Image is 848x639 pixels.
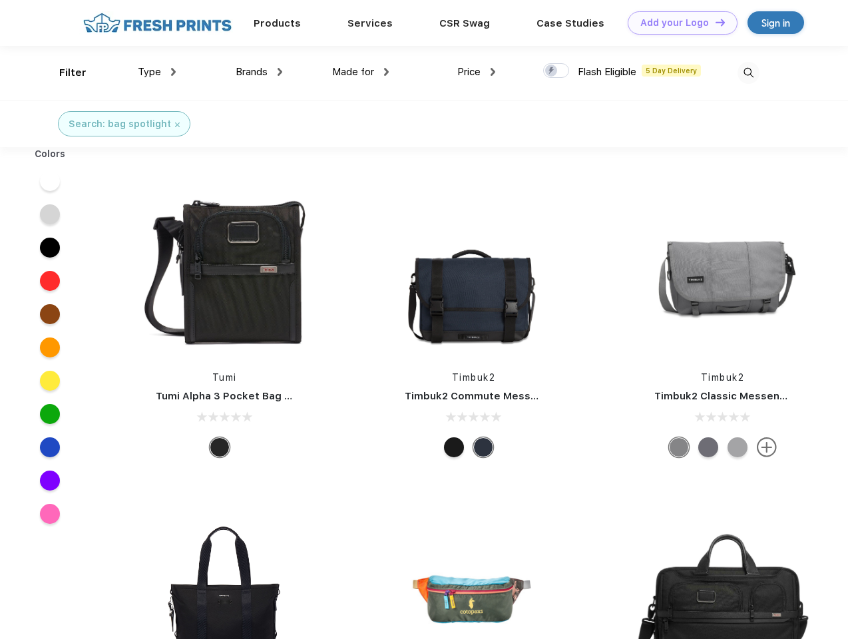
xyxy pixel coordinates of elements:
a: Sign in [747,11,804,34]
div: Sign in [761,15,790,31]
a: Tumi [212,372,237,383]
img: dropdown.png [171,68,176,76]
span: Flash Eligible [578,66,636,78]
img: dropdown.png [384,68,389,76]
img: dropdown.png [278,68,282,76]
div: Black [210,437,230,457]
div: Eco Gunmetal [669,437,689,457]
a: Timbuk2 Classic Messenger Bag [654,390,819,402]
img: fo%20logo%202.webp [79,11,236,35]
a: Timbuk2 [452,372,496,383]
img: func=resize&h=266 [634,180,811,357]
div: Filter [59,65,87,81]
div: Eco Black [444,437,464,457]
div: Search: bag spotlight [69,117,171,131]
a: Products [254,17,301,29]
div: Add your Logo [640,17,709,29]
img: DT [716,19,725,26]
span: Price [457,66,481,78]
img: func=resize&h=266 [385,180,562,357]
div: Eco Army Pop [698,437,718,457]
a: Timbuk2 [701,372,745,383]
a: Timbuk2 Commute Messenger Bag [405,390,583,402]
span: Brands [236,66,268,78]
div: Colors [25,147,76,161]
span: Made for [332,66,374,78]
span: 5 Day Delivery [642,65,701,77]
div: Eco Nautical [473,437,493,457]
a: Tumi Alpha 3 Pocket Bag Small [156,390,312,402]
img: dropdown.png [491,68,495,76]
img: func=resize&h=266 [136,180,313,357]
span: Type [138,66,161,78]
img: more.svg [757,437,777,457]
img: desktop_search.svg [738,62,759,84]
div: Eco Rind Pop [728,437,747,457]
img: filter_cancel.svg [175,122,180,127]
